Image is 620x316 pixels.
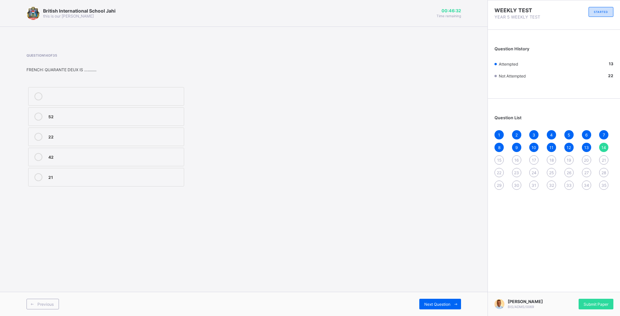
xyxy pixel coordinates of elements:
[494,7,554,14] span: WEEKLY TEST
[585,132,588,137] span: 6
[499,62,518,67] span: Attempted
[549,158,554,163] span: 18
[549,170,554,175] span: 25
[584,158,589,163] span: 20
[48,153,181,160] div: 42
[532,145,536,150] span: 10
[533,132,535,137] span: 3
[549,183,554,188] span: 32
[43,8,116,14] span: British International School Jahi
[497,183,501,188] span: 29
[584,302,608,307] span: Submit Paper
[602,158,606,163] span: 21
[601,145,606,150] span: 14
[48,113,181,119] div: 52
[567,170,571,175] span: 26
[514,170,519,175] span: 23
[48,133,181,139] div: 22
[601,183,606,188] span: 35
[532,158,536,163] span: 17
[43,14,94,19] span: this is our [PERSON_NAME]
[568,132,570,137] span: 5
[566,183,572,188] span: 33
[494,46,529,51] span: Question History
[497,170,501,175] span: 22
[601,170,606,175] span: 28
[48,173,181,180] div: 21
[584,145,589,150] span: 13
[437,8,461,13] span: 00:46:32
[424,302,450,307] span: Next Question
[498,132,500,137] span: 1
[497,158,501,163] span: 15
[508,305,534,309] span: BIS/ADMS/0069
[549,145,553,150] span: 11
[37,302,54,307] span: Previous
[494,115,522,120] span: Question List
[498,145,500,150] span: 8
[515,132,518,137] span: 2
[437,14,461,18] span: Time remaining
[515,145,518,150] span: 9
[494,15,554,20] span: YEAR 5 WEEKLY TEST
[567,145,571,150] span: 12
[26,53,292,57] span: Question 14 of 35
[514,158,519,163] span: 16
[603,132,605,137] span: 7
[567,158,571,163] span: 19
[499,74,526,79] span: Not Attempted
[550,132,553,137] span: 4
[608,73,613,78] b: 22
[508,299,543,304] span: [PERSON_NAME]
[594,10,608,14] span: STARTED
[514,183,519,188] span: 30
[26,67,292,72] div: FRENCH: QUARANTE DEUX IS ….........
[584,170,589,175] span: 27
[532,183,536,188] span: 31
[609,61,613,66] b: 13
[584,183,589,188] span: 34
[532,170,537,175] span: 24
